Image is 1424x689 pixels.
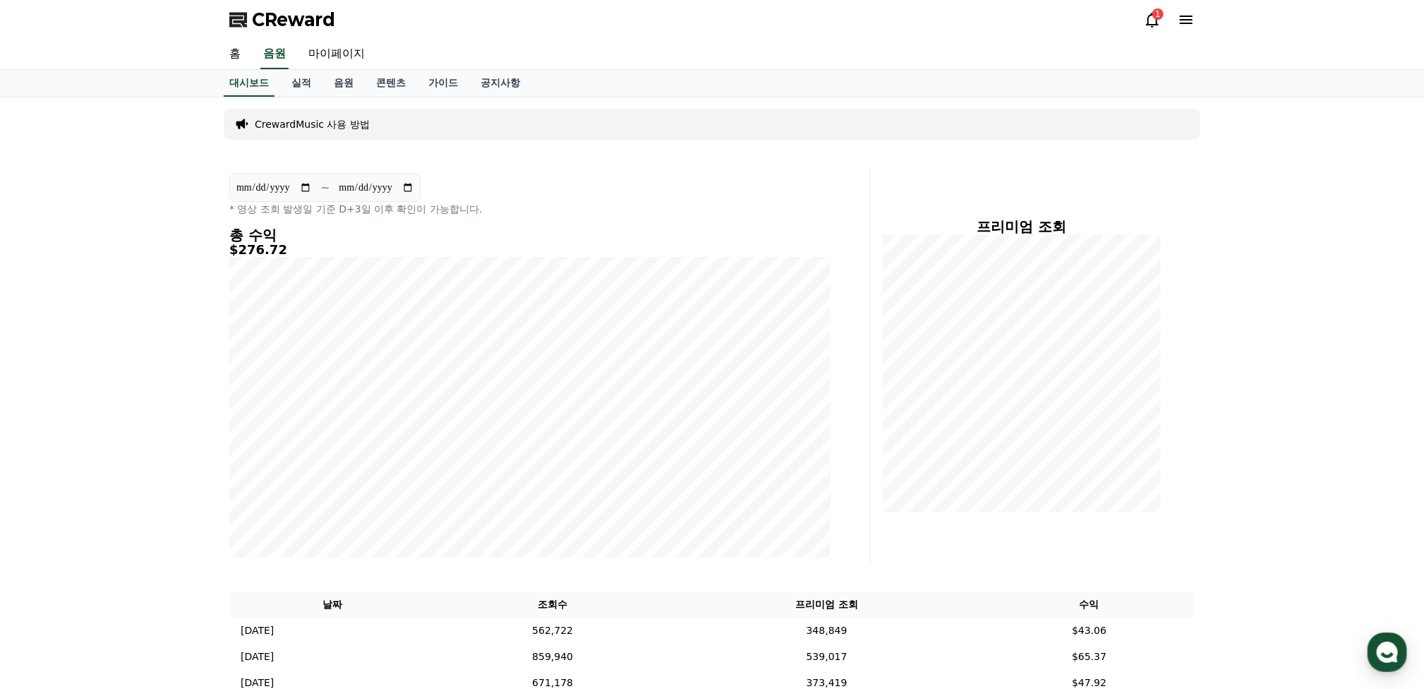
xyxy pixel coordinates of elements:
[241,649,274,664] p: [DATE]
[224,70,274,97] a: 대시보드
[229,227,831,243] h4: 총 수익
[260,40,289,69] a: 음원
[322,70,365,97] a: 음원
[436,618,670,644] td: 562,722
[1152,8,1164,20] div: 1
[1144,11,1161,28] a: 1
[984,644,1195,670] td: $65.37
[670,618,984,644] td: 348,849
[984,592,1195,618] th: 수익
[280,70,322,97] a: 실적
[218,469,235,480] span: 설정
[984,618,1195,644] td: $43.06
[365,70,417,97] a: 콘텐츠
[417,70,469,97] a: 가이드
[436,592,670,618] th: 조회수
[241,623,274,638] p: [DATE]
[882,219,1161,234] h4: 프리미엄 조회
[44,469,53,480] span: 홈
[182,448,271,483] a: 설정
[129,469,146,481] span: 대화
[297,40,376,69] a: 마이페이지
[218,40,252,69] a: 홈
[229,243,831,257] h5: $276.72
[469,70,531,97] a: 공지사항
[229,202,831,216] p: * 영상 조회 발생일 기준 D+3일 이후 확인이 가능합니다.
[255,117,370,131] a: CrewardMusic 사용 방법
[252,8,335,31] span: CReward
[670,592,984,618] th: 프리미엄 조회
[229,592,436,618] th: 날짜
[4,448,93,483] a: 홈
[93,448,182,483] a: 대화
[670,644,984,670] td: 539,017
[436,644,670,670] td: 859,940
[229,8,335,31] a: CReward
[320,179,330,196] p: ~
